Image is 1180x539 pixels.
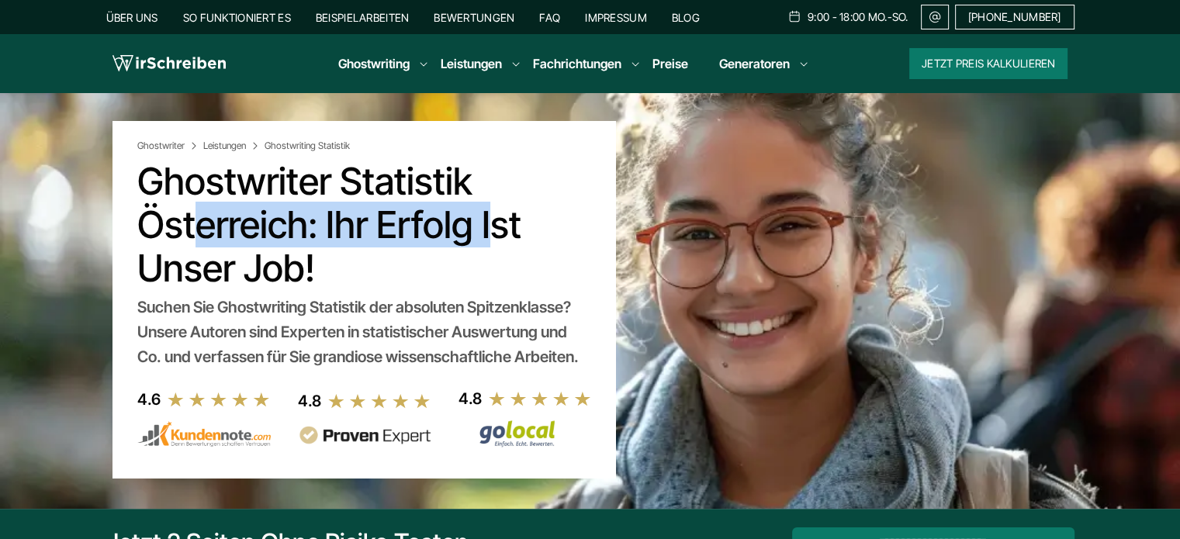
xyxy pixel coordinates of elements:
img: provenexpert reviews [298,426,431,445]
img: Wirschreiben Bewertungen [459,420,592,447]
button: Jetzt Preis kalkulieren [909,48,1068,79]
div: 4.8 [298,389,321,413]
div: 4.6 [137,387,161,412]
a: So funktioniert es [183,11,291,24]
a: Preise [652,56,688,71]
img: Email [928,11,942,23]
a: Fachrichtungen [533,54,621,73]
div: Suchen Sie Ghostwriting Statistik der absoluten Spitzenklasse? Unsere Autoren sind Experten in st... [137,295,590,369]
a: Bewertungen [434,11,514,24]
h1: Ghostwriter Statistik Österreich: Ihr Erfolg ist unser Job! [137,160,590,290]
a: Ghostwriting [338,54,410,73]
a: Impressum [585,11,647,24]
img: Schedule [787,10,801,22]
a: Leistungen [203,140,261,152]
span: Ghostwriting Statistik [265,140,350,152]
img: stars [488,390,592,407]
a: Ghostwriter [137,140,200,152]
a: Leistungen [441,54,502,73]
a: Beispielarbeiten [316,11,409,24]
a: Über uns [106,11,158,24]
span: [PHONE_NUMBER] [968,11,1061,23]
img: logo wirschreiben [112,52,226,75]
img: kundennote [137,421,271,447]
img: stars [327,392,431,409]
a: [PHONE_NUMBER] [955,5,1074,29]
a: Blog [672,11,700,24]
div: 4.8 [459,386,482,411]
img: stars [167,391,271,408]
a: Generatoren [719,54,790,73]
a: FAQ [539,11,560,24]
span: 9:00 - 18:00 Mo.-So. [808,11,908,23]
